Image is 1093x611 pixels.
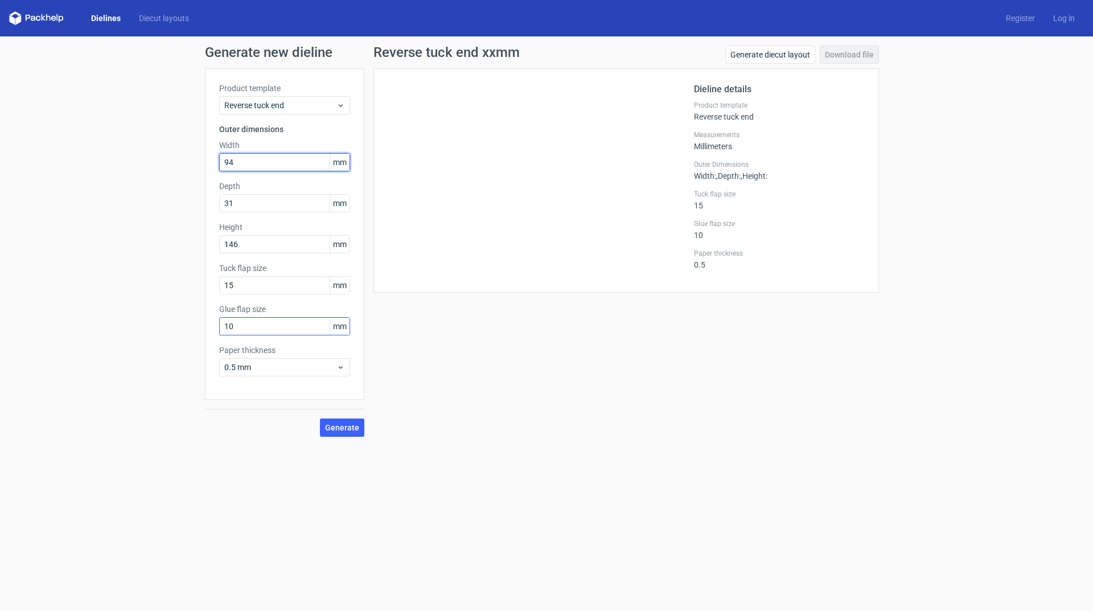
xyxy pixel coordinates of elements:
span: Generate [325,424,359,432]
h1: Generate new dieline [205,46,888,59]
a: Register [997,13,1044,24]
a: Dielines [82,13,130,24]
div: 10 [694,219,865,240]
span: , Height : [741,171,767,181]
span: mm [330,236,350,253]
label: Outer Dimensions [694,160,865,169]
label: Paper thickness [219,345,350,356]
label: Width [219,140,350,151]
span: mm [330,277,350,294]
span: 0.5 mm [224,362,336,373]
label: Product template [219,83,350,94]
div: 0.5 [694,249,865,269]
a: Diecut layouts [130,13,198,24]
label: Product template [694,101,865,110]
span: Reverse tuck end [224,100,336,111]
div: Reverse tuck end [694,101,865,121]
span: Width : [694,171,716,181]
span: mm [330,318,350,335]
label: Paper thickness [694,249,865,258]
a: Generate diecut layout [725,46,815,64]
label: Depth [219,181,350,192]
div: Millimeters [694,130,865,151]
label: Measurements [694,130,865,140]
label: Glue flap size [694,219,865,228]
label: Glue flap size [219,304,350,315]
button: Generate [320,419,364,437]
span: mm [330,195,350,212]
h3: Outer dimensions [219,124,350,135]
label: Tuck flap size [219,263,350,274]
span: mm [330,154,350,171]
label: Tuck flap size [694,190,865,199]
label: Height [219,222,350,233]
span: , Depth : [716,171,741,181]
h1: Reverse tuck end xxmm [373,46,520,59]
h2: Dieline details [694,83,865,96]
div: 15 [694,190,865,210]
a: Log in [1044,13,1084,24]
